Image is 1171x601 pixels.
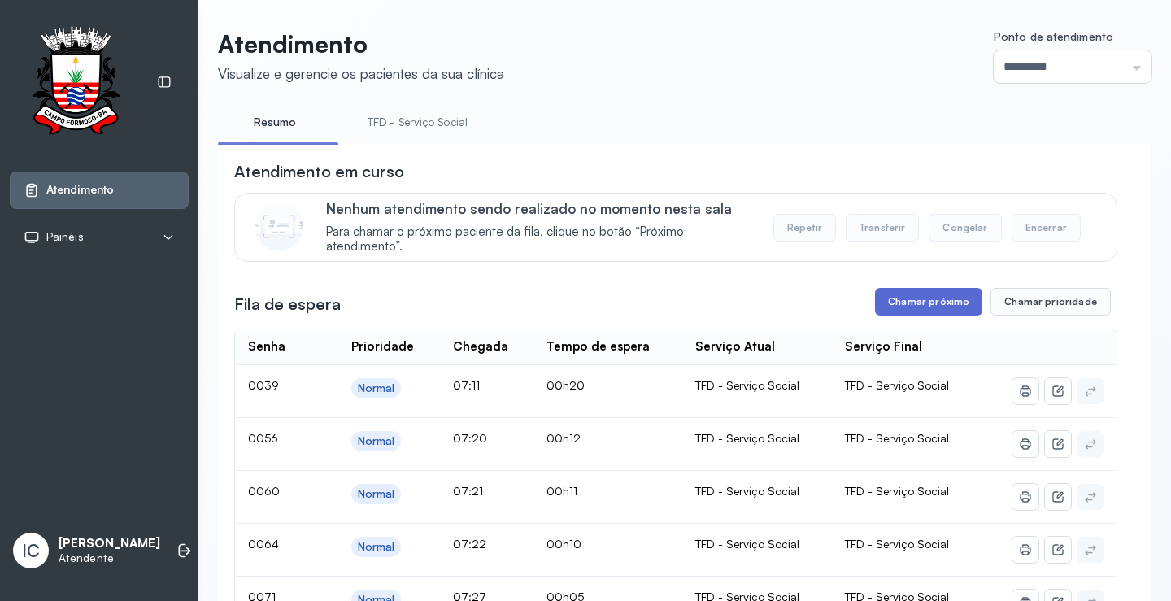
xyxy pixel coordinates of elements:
[695,537,819,551] div: TFD - Serviço Social
[695,339,775,355] div: Serviço Atual
[248,378,279,392] span: 0039
[24,182,175,198] a: Atendimento
[234,160,404,183] h3: Atendimento em curso
[326,224,756,255] span: Para chamar o próximo paciente da fila, clique no botão “Próximo atendimento”.
[59,536,160,551] p: [PERSON_NAME]
[358,540,395,554] div: Normal
[453,484,483,498] span: 07:21
[695,484,819,499] div: TFD - Serviço Social
[929,214,1001,242] button: Congelar
[218,109,332,136] a: Resumo
[546,339,650,355] div: Tempo de espera
[218,65,504,82] div: Visualize e gerencie os pacientes da sua clínica
[845,431,949,445] span: TFD - Serviço Social
[248,339,285,355] div: Senha
[17,26,134,139] img: Logotipo do estabelecimento
[453,378,480,392] span: 07:11
[546,378,585,392] span: 00h20
[845,484,949,498] span: TFD - Serviço Social
[546,537,581,551] span: 00h10
[453,431,487,445] span: 07:20
[990,288,1111,316] button: Chamar prioridade
[248,537,279,551] span: 0064
[453,339,508,355] div: Chegada
[695,431,819,446] div: TFD - Serviço Social
[546,431,581,445] span: 00h12
[875,288,982,316] button: Chamar próximo
[358,434,395,448] div: Normal
[46,183,114,197] span: Atendimento
[358,381,395,395] div: Normal
[773,214,836,242] button: Repetir
[59,551,160,565] p: Atendente
[845,378,949,392] span: TFD - Serviço Social
[248,484,280,498] span: 0060
[845,537,949,551] span: TFD - Serviço Social
[453,537,486,551] span: 07:22
[255,202,303,250] img: Imagem de CalloutCard
[326,200,756,217] p: Nenhum atendimento sendo realizado no momento nesta sala
[234,293,341,316] h3: Fila de espera
[46,230,84,244] span: Painéis
[248,431,278,445] span: 0056
[218,29,504,59] p: Atendimento
[994,29,1113,43] span: Ponto de atendimento
[695,378,819,393] div: TFD - Serviço Social
[846,214,920,242] button: Transferir
[351,109,484,136] a: TFD - Serviço Social
[845,339,922,355] div: Serviço Final
[358,487,395,501] div: Normal
[351,339,414,355] div: Prioridade
[546,484,577,498] span: 00h11
[1012,214,1081,242] button: Encerrar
